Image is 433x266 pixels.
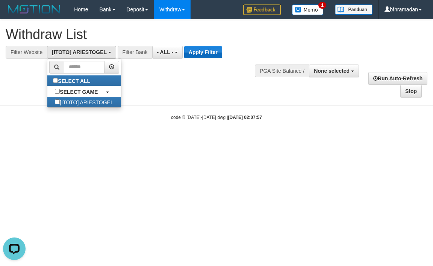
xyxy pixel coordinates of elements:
[118,46,152,59] div: Filter Bank
[335,5,372,15] img: panduan.png
[368,72,427,85] a: Run Auto-Refresh
[47,75,98,86] label: SELECT ALL
[6,46,47,59] div: Filter Website
[55,99,60,104] input: [ITOTO] ARIESTOGEL
[292,5,324,15] img: Button%20Memo.svg
[171,115,262,120] small: code © [DATE]-[DATE] dwg |
[309,65,359,77] button: None selected
[243,5,281,15] img: Feedback.jpg
[314,68,350,74] span: None selected
[184,46,222,58] button: Apply Filter
[152,46,183,59] button: - ALL -
[47,97,121,107] label: [ITOTO] ARIESTOGEL
[6,4,63,15] img: MOTION_logo.png
[60,89,98,95] b: SELECT GAME
[318,2,326,9] span: 1
[53,78,58,83] input: SELECT ALL
[47,86,121,97] a: SELECT GAME
[47,46,116,59] button: [ITOTO] ARIESTOGEL
[400,85,422,98] a: Stop
[3,3,26,26] button: Open LiveChat chat widget
[157,49,174,55] span: - ALL -
[55,89,60,94] input: SELECT GAME
[6,27,281,42] h1: Withdraw List
[255,65,309,77] div: PGA Site Balance /
[228,115,262,120] strong: [DATE] 02:07:57
[52,49,106,55] span: [ITOTO] ARIESTOGEL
